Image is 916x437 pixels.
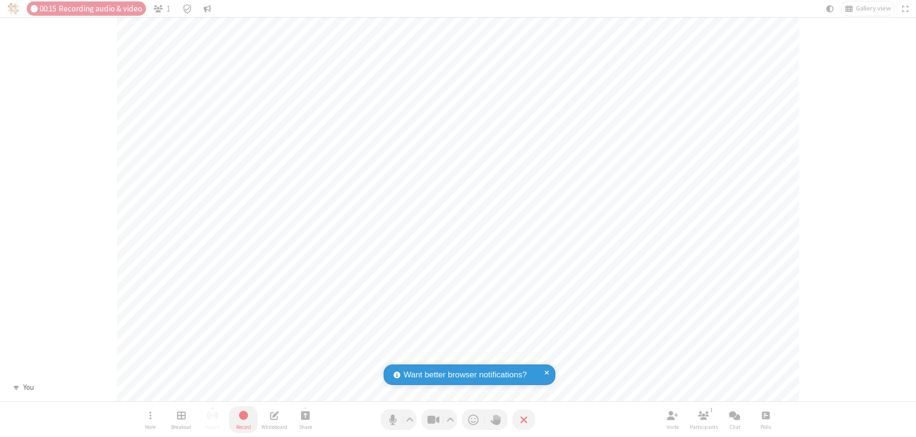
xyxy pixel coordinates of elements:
button: Video setting [444,409,457,430]
span: Record [236,424,251,430]
span: Chat [729,424,740,430]
button: Stop video (⌘+Shift+V) [421,409,457,430]
span: Share [299,424,312,430]
span: Participants [690,424,718,430]
button: Open participant list [689,406,718,433]
button: Invite participants (⌘+Shift+I) [658,406,687,433]
button: Open menu [136,406,165,433]
span: Breakout [171,424,191,430]
span: Polls [760,424,771,430]
div: 1 [708,406,716,414]
div: Audio & video [27,1,146,16]
button: Audio settings [404,409,416,430]
button: Open poll [751,406,780,433]
button: Open chat [720,406,749,433]
button: Fullscreen [898,1,913,16]
span: Gallery view [856,5,891,12]
span: Invite [666,424,679,430]
span: Whiteboard [261,424,287,430]
span: Recording audio & video [59,4,142,13]
span: 00:15 [40,4,56,13]
button: Open participant list [150,1,175,16]
button: Change layout [841,1,895,16]
button: Send a reaction [462,409,485,430]
span: More [145,424,156,430]
span: Stream [204,424,220,430]
button: Raise hand [485,409,508,430]
button: Unable to start streaming without first stopping recording [198,406,227,433]
button: Manage Breakout Rooms [167,406,196,433]
button: Conversation [200,1,215,16]
button: Stop recording [229,406,258,433]
button: End or leave meeting [512,409,535,430]
span: 1 [167,4,170,13]
button: Start sharing [291,406,320,433]
div: You [20,382,37,393]
div: Meeting details Encryption enabled [178,1,196,16]
button: Using system theme [822,1,838,16]
img: QA Selenium DO NOT DELETE OR CHANGE [8,3,19,14]
span: Want better browser notifications? [404,369,527,381]
button: Open shared whiteboard [260,406,289,433]
button: Mute (⌘+Shift+A) [381,409,416,430]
